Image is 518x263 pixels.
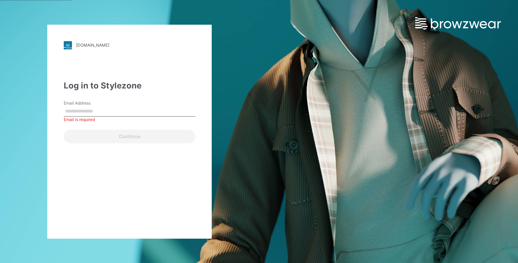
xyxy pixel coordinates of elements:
label: Email Address [64,100,112,106]
img: stylezone-logo.562084cfcfab977791bfbf7441f1a819.svg [64,41,72,49]
a: [DOMAIN_NAME] [64,41,195,49]
div: Log in to Stylezone [64,80,195,92]
img: browzwear-logo.e42bd6dac1945053ebaf764b6aa21510.svg [415,17,501,29]
div: [DOMAIN_NAME] [76,43,109,48]
div: Email is required [64,117,195,123]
